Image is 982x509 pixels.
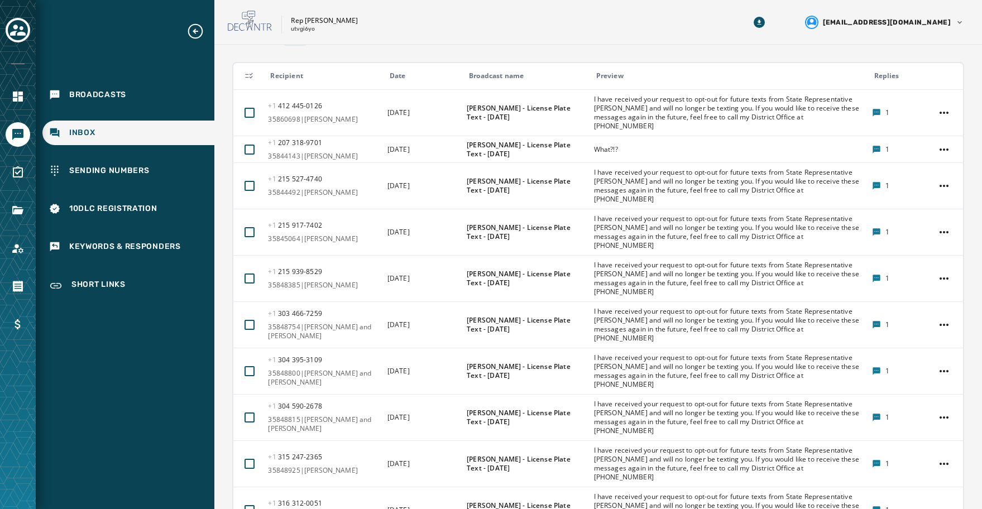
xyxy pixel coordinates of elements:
a: Navigate to Files [6,198,30,223]
span: 215 917 - 7402 [268,220,322,230]
p: utvgi6yo [291,25,315,33]
span: 35848925|[PERSON_NAME] [268,466,380,475]
a: Navigate to Keywords & Responders [42,234,214,259]
div: Recipient [270,71,380,80]
span: What?!? [594,145,618,154]
span: 1 [885,108,889,117]
span: +1 [268,138,278,147]
span: 1 [885,320,889,329]
span: I have received your request to opt-out for future texts from State Representative [PERSON_NAME] ... [594,446,865,482]
span: 215 939 - 8529 [268,267,322,276]
span: 315 247 - 2365 [268,452,322,462]
span: 303 466 - 7259 [268,309,322,318]
span: 1 [885,145,889,154]
span: Broadcasts [69,89,126,100]
span: I have received your request to opt-out for future texts from State Representative [PERSON_NAME] ... [594,400,865,435]
a: Navigate to Orders [6,274,30,299]
span: [DATE] [387,145,410,154]
span: I have received your request to opt-out for future texts from State Representative [PERSON_NAME] ... [594,307,865,343]
span: +1 [268,174,278,184]
span: Inbox [69,127,95,138]
span: 35848385|[PERSON_NAME] [268,281,380,290]
div: Broadcast name [469,71,587,80]
a: Navigate to Inbox [42,121,214,145]
a: Navigate to Broadcasts [42,83,214,107]
span: I have received your request to opt-out for future texts from State Representative [PERSON_NAME] ... [594,168,865,204]
span: [DATE] [387,366,410,376]
span: 35848800|[PERSON_NAME] and [PERSON_NAME] [268,369,380,387]
span: +1 [268,355,278,364]
span: 412 445 - 0126 [268,101,322,111]
a: Navigate to 10DLC Registration [42,196,214,221]
span: [PERSON_NAME] - License Plate Text - [DATE] [467,270,587,287]
span: [PERSON_NAME] - License Plate Text - [DATE] [467,177,587,195]
button: Toggle account select drawer [6,18,30,42]
span: +1 [268,220,278,230]
span: I have received your request to opt-out for future texts from State Representative [PERSON_NAME] ... [594,261,865,296]
span: [PERSON_NAME] - License Plate Text - [DATE] [467,316,587,334]
button: Download Menu [749,12,769,32]
button: Expand sub nav menu [186,22,213,40]
span: [EMAIL_ADDRESS][DOMAIN_NAME] [823,18,951,27]
span: I have received your request to opt-out for future texts from State Representative [PERSON_NAME] ... [594,353,865,389]
span: +1 [268,401,278,411]
a: Navigate to Billing [6,312,30,337]
button: User settings [801,11,969,33]
span: 35844492|[PERSON_NAME] [268,188,380,197]
span: [DATE] [387,412,410,422]
span: [PERSON_NAME] - License Plate Text - [DATE] [467,141,587,159]
span: [PERSON_NAME] - License Plate Text - [DATE] [467,362,587,380]
span: 35848754|[PERSON_NAME] and [PERSON_NAME] [268,323,380,340]
span: [DATE] [387,181,410,190]
span: [PERSON_NAME] - License Plate Text - [DATE] [467,223,587,241]
span: [PERSON_NAME] - License Plate Text - [DATE] [467,104,587,122]
a: Navigate to Home [6,84,30,109]
a: Navigate to Sending Numbers [42,159,214,183]
span: 304 590 - 2678 [268,401,322,411]
span: 1 [885,181,889,190]
span: I have received your request to opt-out for future texts from State Representative [PERSON_NAME] ... [594,95,865,131]
span: +1 [268,309,278,318]
span: 1 [885,459,889,468]
div: Date [390,71,459,80]
span: 10DLC Registration [69,203,157,214]
a: Navigate to Surveys [6,160,30,185]
span: 316 312 - 0051 [268,498,322,508]
span: 1 [885,274,889,283]
span: +1 [268,498,278,508]
a: Navigate to Short Links [42,272,214,299]
span: 215 527 - 4740 [268,174,322,184]
span: Keywords & Responders [69,241,181,252]
a: Navigate to Account [6,236,30,261]
span: 35848815|[PERSON_NAME] and [PERSON_NAME] [268,415,380,433]
span: +1 [268,267,278,276]
div: Replies [874,71,928,80]
span: Sending Numbers [69,165,150,176]
span: [DATE] [387,227,410,237]
span: 1 [885,367,889,376]
span: 35845064|[PERSON_NAME] [268,234,380,243]
span: 35860698|[PERSON_NAME] [268,115,380,124]
span: Short Links [71,279,126,292]
div: Preview [596,71,865,80]
span: [DATE] [387,459,410,468]
span: 1 [885,413,889,422]
span: [DATE] [387,108,410,117]
span: 304 395 - 3109 [268,355,322,364]
a: Navigate to Messaging [6,122,30,147]
span: +1 [268,101,278,111]
p: Rep [PERSON_NAME] [291,16,358,25]
span: +1 [268,452,278,462]
span: 1 [885,228,889,237]
span: [DATE] [387,320,410,329]
span: I have received your request to opt-out for future texts from State Representative [PERSON_NAME] ... [594,214,865,250]
span: [PERSON_NAME] - License Plate Text - [DATE] [467,409,587,426]
span: [PERSON_NAME] - License Plate Text - [DATE] [467,455,587,473]
span: [DATE] [387,273,410,283]
span: 35844143|[PERSON_NAME] [268,152,380,161]
span: 207 318 - 9701 [268,138,322,147]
